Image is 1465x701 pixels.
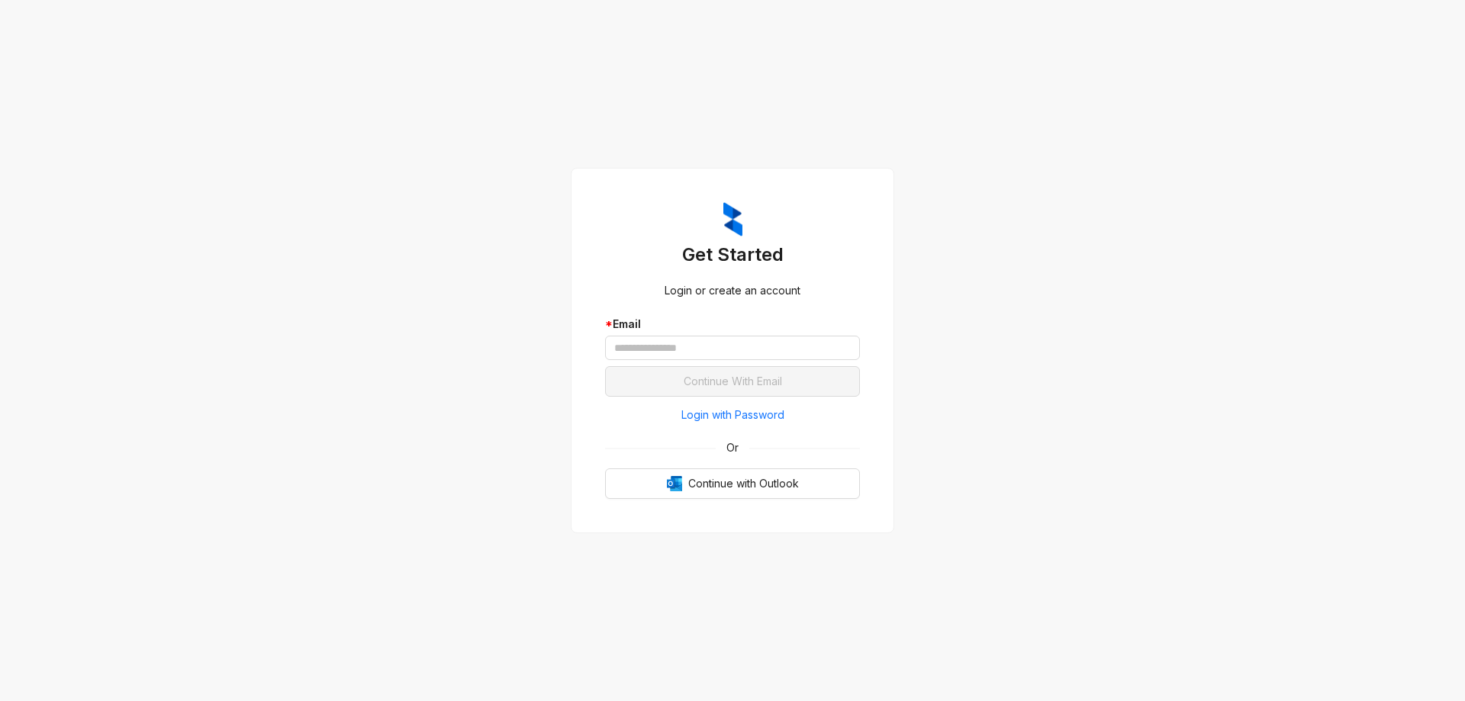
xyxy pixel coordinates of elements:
[716,439,749,456] span: Or
[605,468,860,499] button: OutlookContinue with Outlook
[605,366,860,397] button: Continue With Email
[681,407,784,423] span: Login with Password
[605,403,860,427] button: Login with Password
[688,475,799,492] span: Continue with Outlook
[605,243,860,267] h3: Get Started
[605,282,860,299] div: Login or create an account
[667,476,682,491] img: Outlook
[723,202,742,237] img: ZumaIcon
[605,316,860,333] div: Email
